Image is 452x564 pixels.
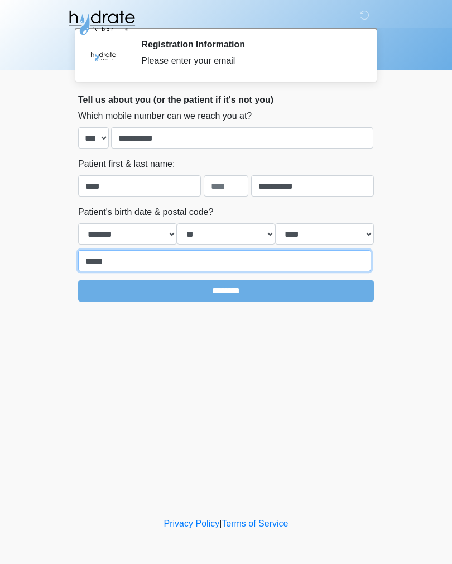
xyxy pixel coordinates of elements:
div: Please enter your email [141,54,357,68]
a: | [219,519,222,528]
img: Hydrate IV Bar - Fort Collins Logo [67,8,136,36]
a: Privacy Policy [164,519,220,528]
a: Terms of Service [222,519,288,528]
img: Agent Avatar [86,39,120,73]
label: Patient first & last name: [78,157,175,171]
label: Patient's birth date & postal code? [78,205,213,219]
h2: Tell us about you (or the patient if it's not you) [78,94,374,105]
label: Which mobile number can we reach you at? [78,109,252,123]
